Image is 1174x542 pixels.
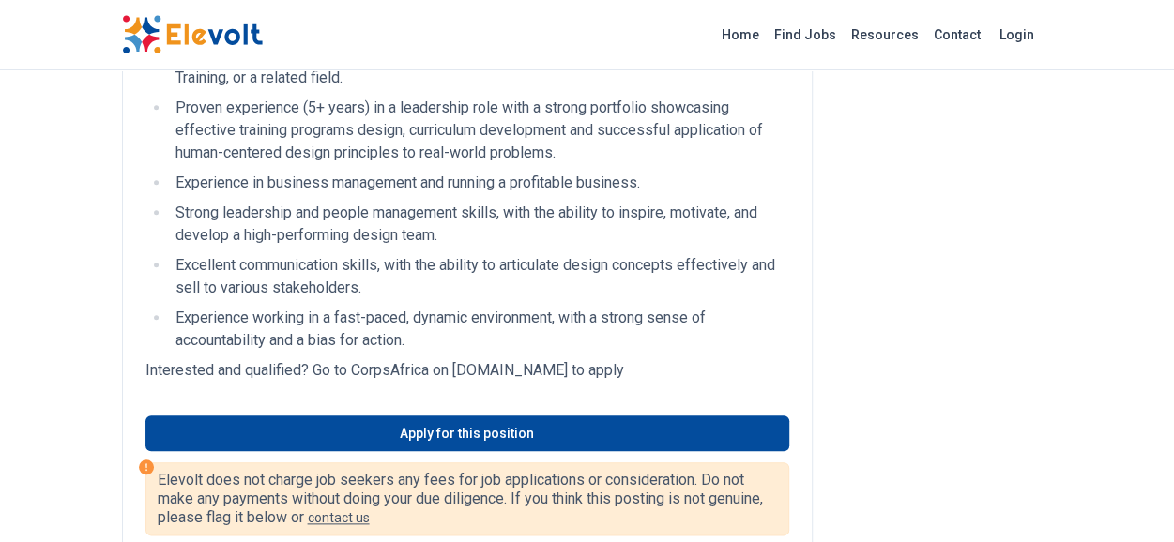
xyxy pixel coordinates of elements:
img: Elevolt [122,15,263,54]
a: Login [988,16,1045,53]
iframe: Chat Widget [1080,452,1174,542]
a: Home [714,20,767,50]
li: Excellent communication skills, with the ability to articulate design concepts effectively and se... [170,254,789,299]
a: Find Jobs [767,20,844,50]
li: Proven experience (5+ years) in a leadership role with a strong portfolio showcasing effective tr... [170,97,789,164]
a: Apply for this position [145,415,789,451]
a: Contact [926,20,988,50]
li: Strong leadership and people management skills, with the ability to inspire, motivate, and develo... [170,202,789,247]
p: Elevolt does not charge job seekers any fees for job applications or consideration. Do not make a... [158,471,777,527]
a: Resources [844,20,926,50]
p: Interested and qualified? Go to CorpsAfrica on [DOMAIN_NAME] to apply [145,359,789,382]
a: contact us [308,510,370,525]
li: Experience working in a fast-paced, dynamic environment, with a strong sense of accountability an... [170,307,789,352]
li: Experience in business management and running a profitable business. [170,172,789,194]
